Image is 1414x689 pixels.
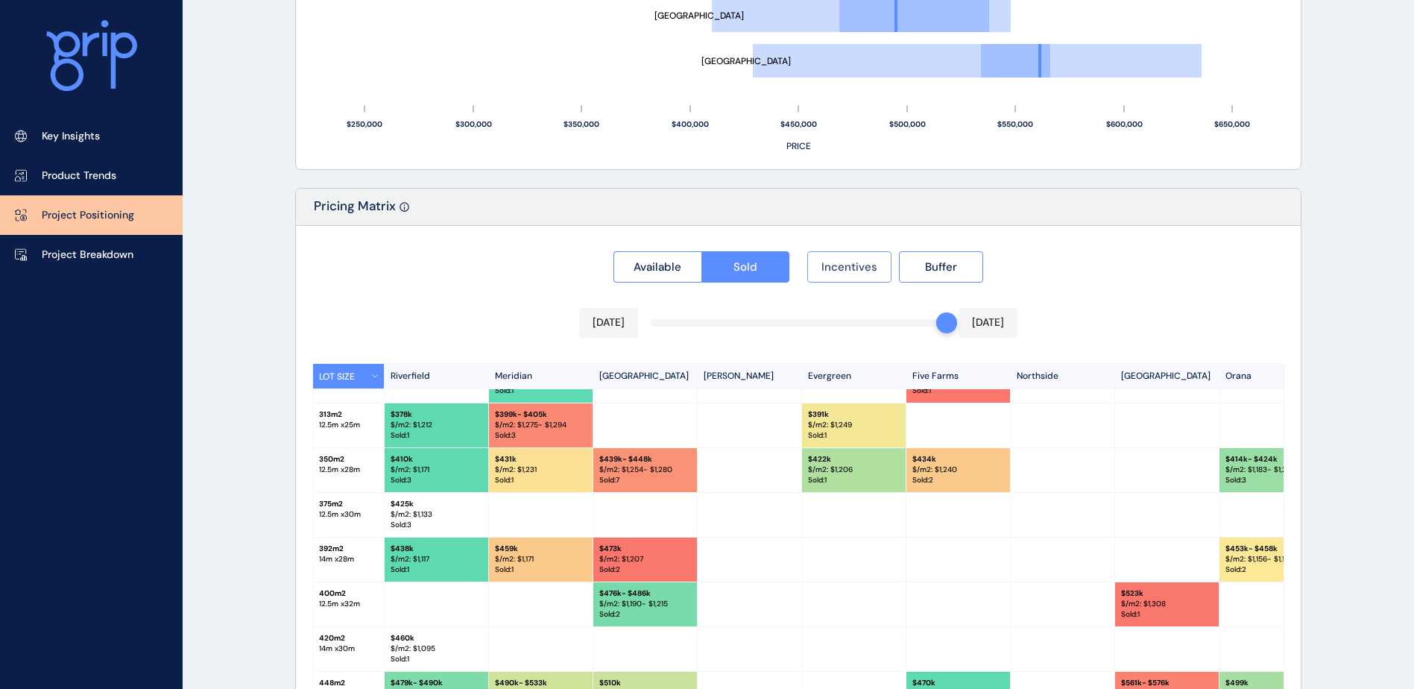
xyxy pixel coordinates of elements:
[1011,364,1115,388] p: Northside
[912,678,1004,688] p: $ 470k
[599,454,691,465] p: $ 439k - $448k
[613,251,701,283] button: Available
[391,554,482,564] p: $/m2: $ 1,117
[42,129,100,144] p: Key Insights
[319,420,378,430] p: 12.5 m x 25 m
[654,10,744,22] text: [GEOGRAPHIC_DATA]
[1225,564,1317,575] p: Sold : 2
[391,499,482,509] p: $ 425k
[808,465,900,475] p: $/m2: $ 1,206
[313,364,385,388] button: LOT SIZE
[495,386,587,396] p: Sold : 1
[912,386,1004,396] p: Sold : 1
[319,454,378,465] p: 350 m2
[698,364,802,388] p: [PERSON_NAME]
[599,564,691,575] p: Sold : 2
[319,509,378,520] p: 12.5 m x 30 m
[495,409,587,420] p: $ 399k - $405k
[391,509,482,520] p: $/m2: $ 1,133
[319,554,378,564] p: 14 m x 28 m
[599,609,691,620] p: Sold : 2
[912,465,1004,475] p: $/m2: $ 1,240
[1214,119,1250,129] text: $650,000
[391,654,482,664] p: Sold : 1
[599,544,691,554] p: $ 473k
[599,554,691,564] p: $/m2: $ 1,207
[391,633,482,644] p: $ 460k
[391,644,482,654] p: $/m2: $ 1,095
[1225,454,1317,465] p: $ 414k - $424k
[889,119,926,129] text: $500,000
[391,465,482,475] p: $/m2: $ 1,171
[1121,678,1213,688] p: $ 561k - $576k
[672,119,709,129] text: $400,000
[347,119,382,129] text: $250,000
[1225,475,1317,485] p: Sold : 3
[599,465,691,475] p: $/m2: $ 1,254 - $1,280
[495,454,587,465] p: $ 431k
[495,420,587,430] p: $/m2: $ 1,275 - $1,294
[1225,465,1317,475] p: $/m2: $ 1,183 - $1,211
[972,315,1004,330] p: [DATE]
[391,430,482,441] p: Sold : 1
[906,364,1011,388] p: Five Farms
[391,564,482,575] p: Sold : 1
[599,678,691,688] p: $ 510k
[319,588,378,599] p: 400 m2
[391,420,482,430] p: $/m2: $ 1,212
[593,364,698,388] p: [GEOGRAPHIC_DATA]
[912,475,1004,485] p: Sold : 2
[1121,609,1213,620] p: Sold : 1
[495,475,587,485] p: Sold : 1
[808,409,900,420] p: $ 391k
[808,475,900,485] p: Sold : 1
[1219,364,1324,388] p: Orana
[1121,599,1213,609] p: $/m2: $ 1,308
[821,259,877,274] span: Incentives
[391,678,482,688] p: $ 479k - $490k
[701,55,791,67] text: [GEOGRAPHIC_DATA]
[599,475,691,485] p: Sold : 7
[997,119,1033,129] text: $550,000
[391,520,482,530] p: Sold : 3
[912,454,1004,465] p: $ 434k
[786,140,811,152] text: PRICE
[1121,588,1213,599] p: $ 523k
[391,454,482,465] p: $ 410k
[1225,554,1317,564] p: $/m2: $ 1,156 - $1,168
[599,599,691,609] p: $/m2: $ 1,190 - $1,215
[495,554,587,564] p: $/m2: $ 1,171
[42,169,116,183] p: Product Trends
[1106,119,1143,129] text: $600,000
[564,119,599,129] text: $350,000
[489,364,593,388] p: Meridian
[495,678,587,688] p: $ 490k - $533k
[319,409,378,420] p: 313 m2
[495,465,587,475] p: $/m2: $ 1,231
[319,644,378,654] p: 14 m x 30 m
[1225,678,1317,688] p: $ 499k
[780,119,817,129] text: $450,000
[319,499,378,509] p: 375 m2
[808,420,900,430] p: $/m2: $ 1,249
[701,251,790,283] button: Sold
[899,251,983,283] button: Buffer
[455,119,492,129] text: $300,000
[319,633,378,644] p: 420 m2
[42,248,133,262] p: Project Breakdown
[319,544,378,554] p: 392 m2
[925,259,957,274] span: Buffer
[733,259,757,274] span: Sold
[385,364,489,388] p: Riverfield
[802,364,906,388] p: Evergreen
[314,198,396,225] p: Pricing Matrix
[495,564,587,575] p: Sold : 1
[42,208,134,223] p: Project Positioning
[807,251,891,283] button: Incentives
[319,599,378,609] p: 12.5 m x 32 m
[1115,364,1219,388] p: [GEOGRAPHIC_DATA]
[319,465,378,475] p: 12.5 m x 28 m
[391,409,482,420] p: $ 378k
[1225,544,1317,554] p: $ 453k - $458k
[495,430,587,441] p: Sold : 3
